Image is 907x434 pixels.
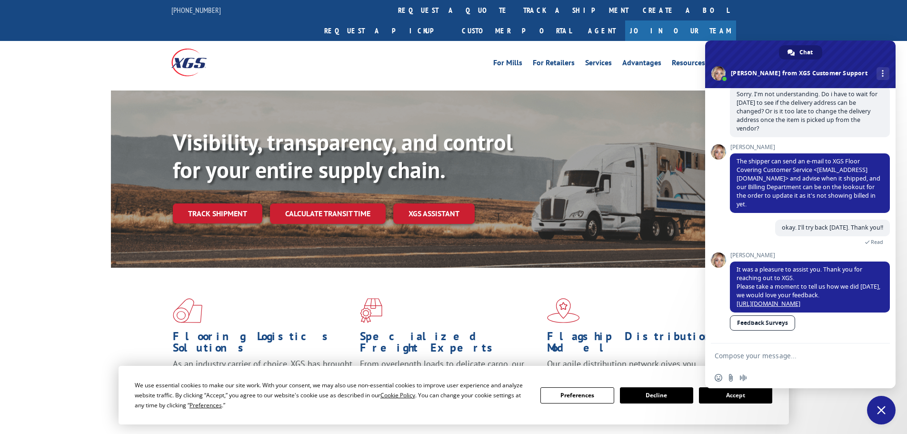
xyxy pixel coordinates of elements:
p: From overlength loads to delicate cargo, our experienced staff knows the best way to move your fr... [360,358,540,401]
a: [PHONE_NUMBER] [171,5,221,15]
a: Customer Portal [455,20,578,41]
div: More channels [877,67,889,80]
span: Insert an emoji [715,374,722,382]
h1: Specialized Freight Experts [360,331,540,358]
span: Read [871,239,883,245]
a: Advantages [622,59,661,70]
img: xgs-icon-total-supply-chain-intelligence-red [173,298,202,323]
a: Feedback Surveys [730,315,795,331]
img: xgs-icon-flagship-distribution-model-red [547,298,580,323]
a: Join Our Team [625,20,736,41]
a: Request a pickup [317,20,455,41]
a: For Retailers [533,59,575,70]
span: Preferences [189,401,222,409]
a: Track shipment [173,203,262,223]
a: XGS ASSISTANT [393,203,475,224]
a: Services [585,59,612,70]
span: [PERSON_NAME] [730,252,890,259]
span: okay. I'll try back [DATE]. Thank you!! [782,223,883,232]
button: Decline [620,387,693,404]
a: Agent [578,20,625,41]
div: Chat [779,45,822,60]
span: Audio message [739,374,747,382]
span: Sorry. I'm not understanding. Do i have to wait for [DATE] to see if the delivery address can be ... [737,90,877,132]
h1: Flooring Logistics Solutions [173,331,353,358]
a: Calculate transit time [270,203,386,224]
span: It was a pleasure to assist you. Thank you for reaching out to XGS. Please take a moment to tell ... [737,265,880,308]
a: For Mills [493,59,522,70]
a: [URL][DOMAIN_NAME] [737,300,800,308]
span: The shipper can send an e-mail to XGS Floor Covering Customer Service <[EMAIL_ADDRESS][DOMAIN_NAM... [737,157,880,208]
button: Accept [699,387,772,404]
div: Close chat [867,396,896,424]
span: As an industry carrier of choice, XGS has brought innovation and dedication to flooring logistics... [173,358,352,392]
b: Visibility, transparency, and control for your entire supply chain. [173,127,513,184]
div: Cookie Consent Prompt [119,366,789,424]
span: Chat [799,45,813,60]
span: [PERSON_NAME] [730,144,890,151]
textarea: Compose your message... [715,352,865,360]
span: Cookie Policy [380,391,415,399]
span: Send a file [727,374,735,382]
img: xgs-icon-focused-on-flooring-red [360,298,382,323]
div: We use essential cookies to make our site work. With your consent, we may also use non-essential ... [135,380,529,410]
button: Preferences [540,387,614,404]
a: Resources [672,59,705,70]
span: Our agile distribution network gives you nationwide inventory management on demand. [547,358,722,381]
h1: Flagship Distribution Model [547,331,727,358]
